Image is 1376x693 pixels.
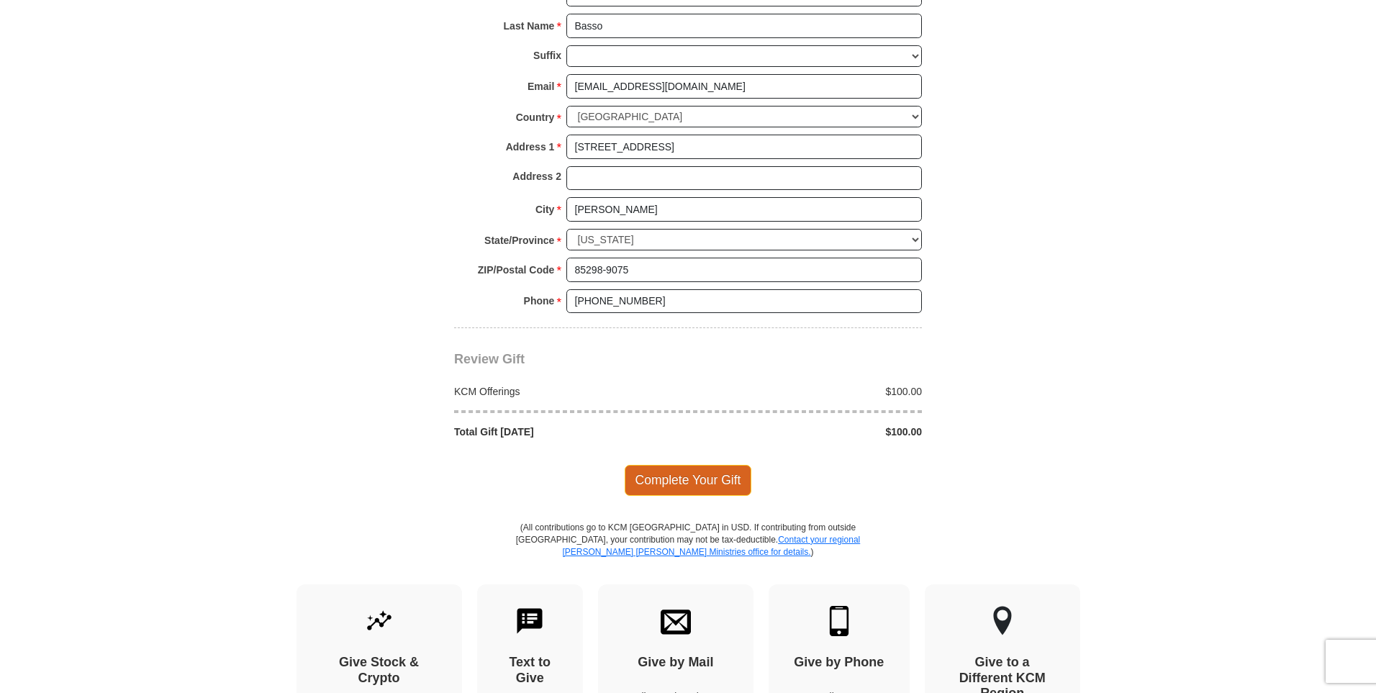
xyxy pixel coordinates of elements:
[992,606,1013,636] img: other-region
[478,260,555,280] strong: ZIP/Postal Code
[562,535,860,557] a: Contact your regional [PERSON_NAME] [PERSON_NAME] Ministries office for details.
[502,655,558,686] h4: Text to Give
[533,45,561,65] strong: Suffix
[623,655,728,671] h4: Give by Mail
[688,425,930,439] div: $100.00
[454,352,525,366] span: Review Gift
[794,655,884,671] h4: Give by Phone
[447,384,689,399] div: KCM Offerings
[364,606,394,636] img: give-by-stock.svg
[506,137,555,157] strong: Address 1
[524,291,555,311] strong: Phone
[504,16,555,36] strong: Last Name
[688,384,930,399] div: $100.00
[322,655,437,686] h4: Give Stock & Crypto
[625,465,752,495] span: Complete Your Gift
[512,166,561,186] strong: Address 2
[528,76,554,96] strong: Email
[447,425,689,439] div: Total Gift [DATE]
[535,199,554,219] strong: City
[484,230,554,250] strong: State/Province
[515,522,861,584] p: (All contributions go to KCM [GEOGRAPHIC_DATA] in USD. If contributing from outside [GEOGRAPHIC_D...
[824,606,854,636] img: mobile.svg
[515,606,545,636] img: text-to-give.svg
[661,606,691,636] img: envelope.svg
[516,107,555,127] strong: Country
